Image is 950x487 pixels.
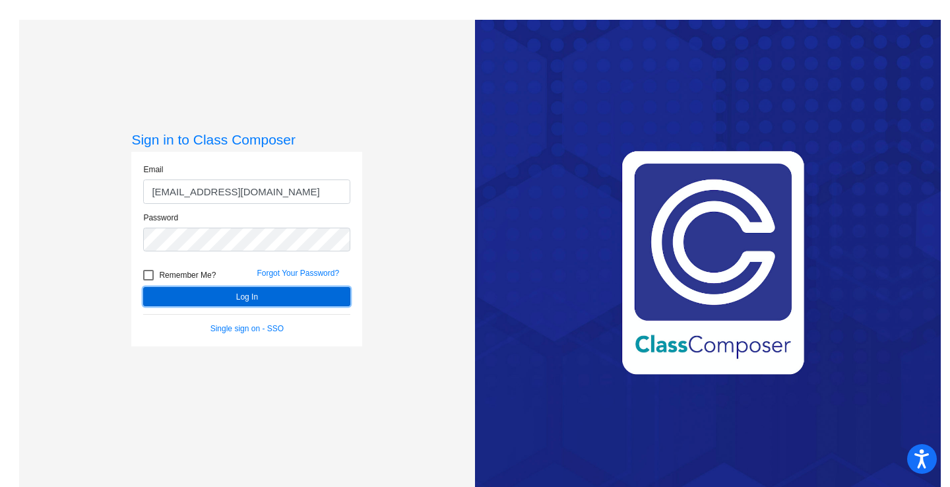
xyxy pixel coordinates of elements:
span: Remember Me? [159,267,216,283]
h3: Sign in to Class Composer [131,131,362,148]
button: Log In [143,287,350,306]
a: Forgot Your Password? [257,269,339,278]
label: Password [143,212,178,224]
a: Single sign on - SSO [210,324,284,333]
label: Email [143,164,163,176]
